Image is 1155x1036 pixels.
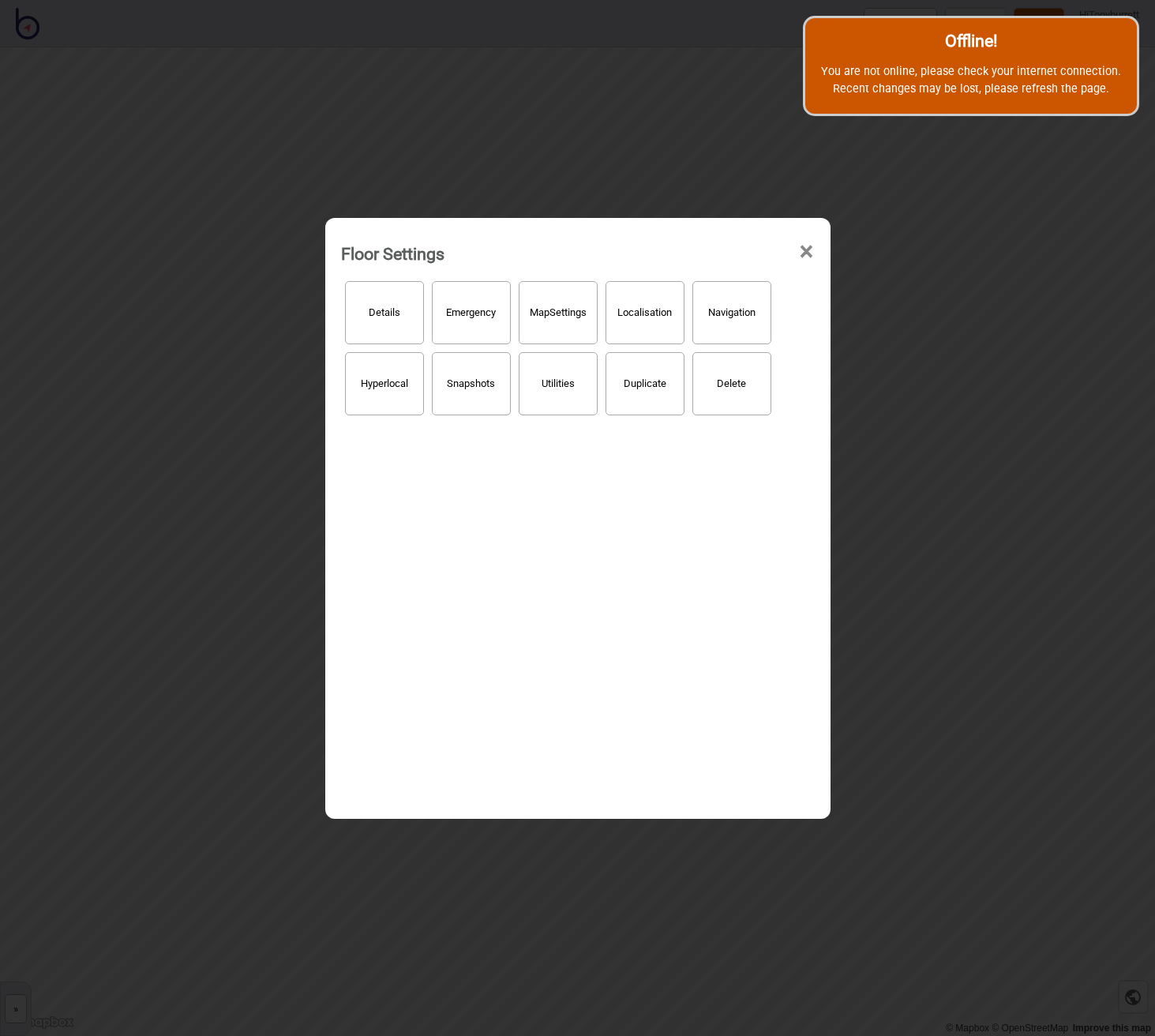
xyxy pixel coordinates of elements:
button: Details [345,281,424,344]
h2: Offline! [821,32,1121,50]
button: Emergency [432,281,511,344]
button: Localisation [606,281,684,344]
button: Utilities [519,352,598,415]
p: You are not online, please check your internet connection. [821,63,1121,81]
span: × [798,226,815,278]
button: Duplicate [606,352,684,415]
button: Snapshots [432,352,511,415]
p: Recent changes may be lost, please refresh the page. [821,81,1121,98]
button: MapSettings [519,281,598,344]
button: Hyperlocal [345,352,424,415]
button: Navigation [692,281,771,344]
button: Delete [692,352,771,415]
div: Floor Settings [341,237,444,271]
